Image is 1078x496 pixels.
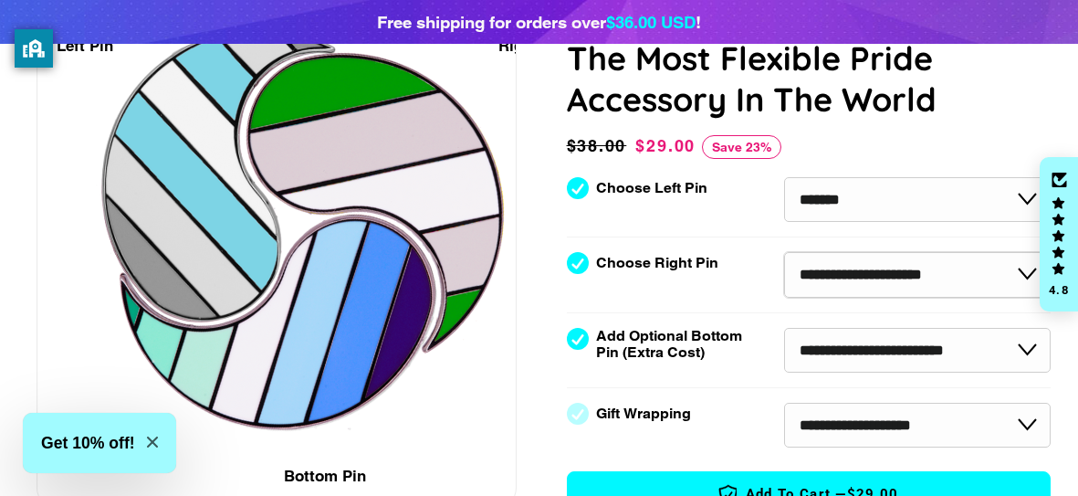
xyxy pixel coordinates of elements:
[596,180,707,196] label: Choose Left Pin
[606,12,696,32] span: $36.00 USD
[567,133,632,159] span: $38.00
[702,135,781,159] span: Save 23%
[1048,284,1070,296] div: 4.8
[57,34,113,58] div: Left Pin
[15,29,53,68] button: privacy banner
[377,9,701,35] div: Free shipping for orders over !
[635,136,696,155] span: $29.00
[596,328,749,361] label: Add Optional Bottom Pin (Extra Cost)
[596,406,691,422] label: Gift Wrapping
[284,464,366,489] div: Bottom Pin
[1040,157,1078,312] div: Click to open Judge.me floating reviews tab
[596,255,718,271] label: Choose Right Pin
